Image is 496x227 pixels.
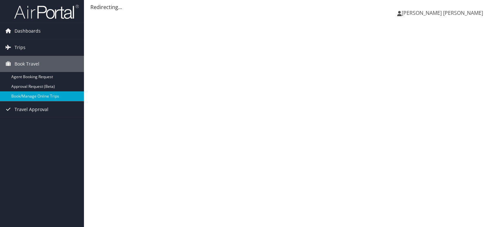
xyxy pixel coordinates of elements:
a: [PERSON_NAME] [PERSON_NAME] [397,3,490,23]
span: [PERSON_NAME] [PERSON_NAME] [402,9,483,16]
span: Book Travel [15,56,39,72]
span: Travel Approval [15,101,48,118]
span: Dashboards [15,23,41,39]
div: Redirecting... [90,3,490,11]
span: Trips [15,39,26,56]
img: airportal-logo.png [14,4,79,19]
